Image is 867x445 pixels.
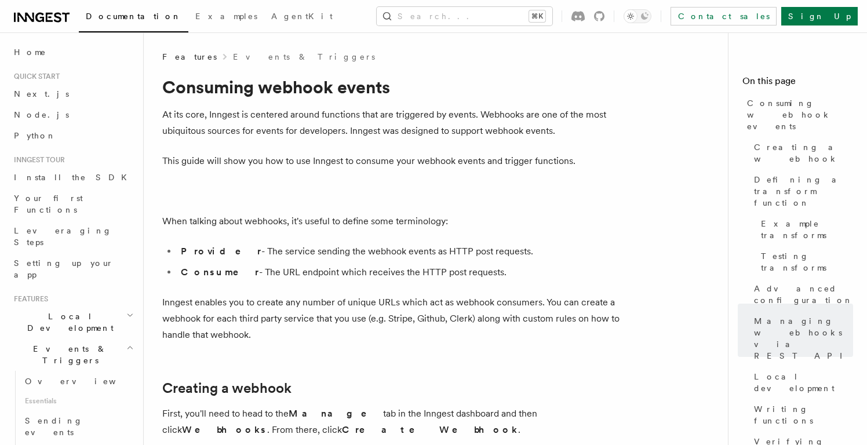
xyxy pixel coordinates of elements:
[747,97,853,132] span: Consuming webhook events
[749,311,853,366] a: Managing webhooks via REST API
[181,267,259,278] strong: Consumer
[264,3,340,31] a: AgentKit
[756,246,853,278] a: Testing transforms
[20,410,136,443] a: Sending events
[162,213,626,229] p: When talking about webhooks, it's useful to define some terminology:
[188,3,264,31] a: Examples
[749,278,853,311] a: Advanced configuration
[25,377,144,386] span: Overview
[195,12,257,21] span: Examples
[754,403,853,426] span: Writing functions
[9,294,48,304] span: Features
[9,72,60,81] span: Quick start
[9,188,136,220] a: Your first Functions
[20,392,136,410] span: Essentials
[377,7,552,25] button: Search...⌘K
[754,371,853,394] span: Local development
[9,155,65,165] span: Inngest tour
[9,42,136,63] a: Home
[754,315,853,362] span: Managing webhooks via REST API
[749,137,853,169] a: Creating a webhook
[177,243,626,260] li: - The service sending the webhook events as HTTP post requests.
[749,366,853,399] a: Local development
[14,131,56,140] span: Python
[342,424,518,435] strong: Create Webhook
[742,93,853,137] a: Consuming webhook events
[9,343,126,366] span: Events & Triggers
[742,74,853,93] h4: On this page
[761,218,853,241] span: Example transforms
[9,306,136,338] button: Local Development
[9,220,136,253] a: Leveraging Steps
[14,173,134,182] span: Install the SDK
[289,408,383,419] strong: Manage
[162,294,626,343] p: Inngest enables you to create any number of unique URLs which act as webhook consumers. You can c...
[9,104,136,125] a: Node.js
[14,194,83,214] span: Your first Functions
[20,371,136,392] a: Overview
[182,424,267,435] strong: Webhooks
[754,283,853,306] span: Advanced configuration
[14,258,114,279] span: Setting up your app
[162,380,292,396] a: Creating a webhook
[529,10,545,22] kbd: ⌘K
[761,250,853,273] span: Testing transforms
[781,7,858,25] a: Sign Up
[86,12,181,21] span: Documentation
[9,338,136,371] button: Events & Triggers
[14,110,69,119] span: Node.js
[233,51,375,63] a: Events & Triggers
[79,3,188,32] a: Documentation
[9,125,136,146] a: Python
[14,226,112,247] span: Leveraging Steps
[14,46,46,58] span: Home
[162,107,626,139] p: At its core, Inngest is centered around functions that are triggered by events. Webhooks are one ...
[749,169,853,213] a: Defining a transform function
[9,83,136,104] a: Next.js
[9,311,126,334] span: Local Development
[754,174,853,209] span: Defining a transform function
[9,167,136,188] a: Install the SDK
[749,399,853,431] a: Writing functions
[271,12,333,21] span: AgentKit
[9,253,136,285] a: Setting up your app
[162,51,217,63] span: Features
[624,9,651,23] button: Toggle dark mode
[162,76,626,97] h1: Consuming webhook events
[162,406,626,438] p: First, you'll need to head to the tab in the Inngest dashboard and then click . From there, click .
[14,89,69,99] span: Next.js
[25,416,83,437] span: Sending events
[177,264,626,280] li: - The URL endpoint which receives the HTTP post requests.
[754,141,853,165] span: Creating a webhook
[162,153,626,169] p: This guide will show you how to use Inngest to consume your webhook events and trigger functions.
[181,246,261,257] strong: Provider
[756,213,853,246] a: Example transforms
[671,7,777,25] a: Contact sales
